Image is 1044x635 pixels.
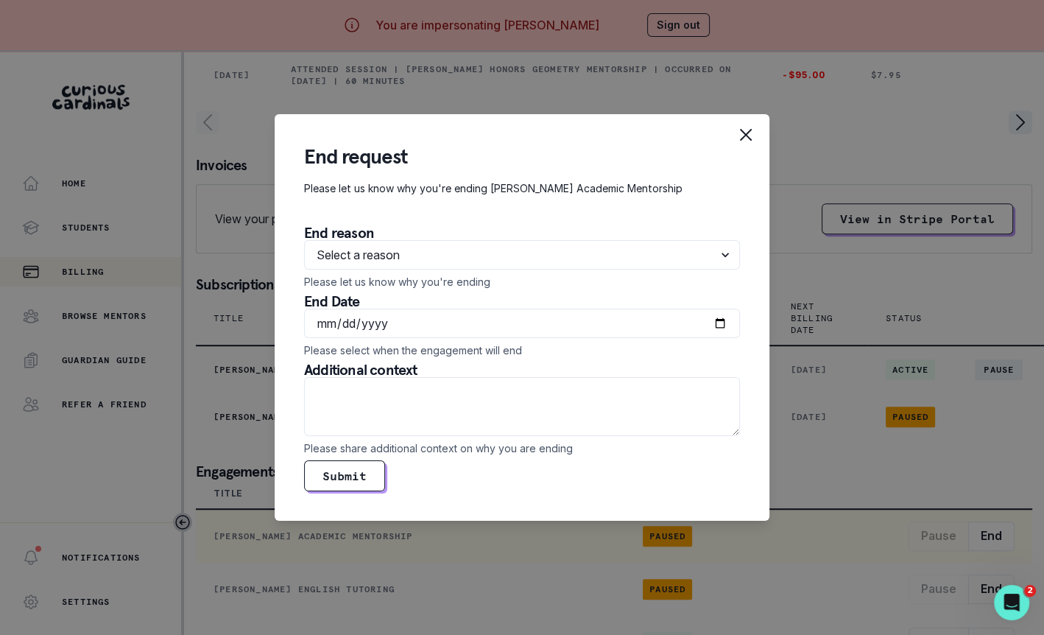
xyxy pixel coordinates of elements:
[304,344,740,357] div: Please select when the engagement will end
[304,294,740,309] p: End Date
[304,460,385,491] button: Submit
[731,120,761,150] button: Close
[304,225,740,240] p: End reason
[304,442,740,455] div: Please share additional context on why you are ending
[304,181,740,196] div: Please let us know why you're ending [PERSON_NAME] Academic Mentorship
[304,144,740,169] header: End request
[304,362,740,377] p: Additional context
[304,276,740,288] div: Please let us know why you're ending
[1024,585,1036,597] span: 2
[994,585,1029,620] iframe: Intercom live chat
